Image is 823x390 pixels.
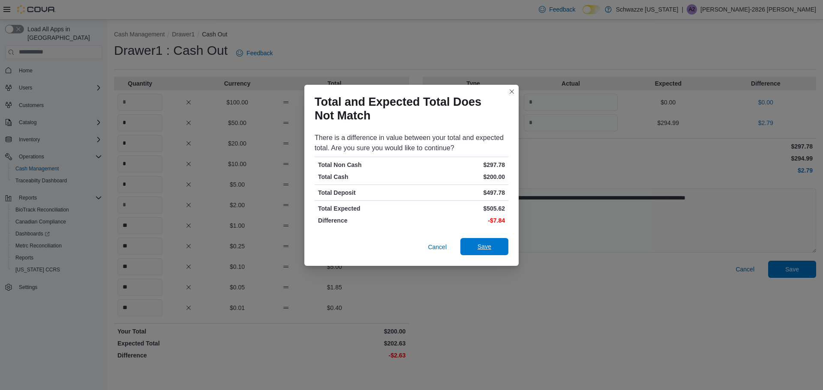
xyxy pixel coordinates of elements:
[318,188,410,197] p: Total Deposit
[318,161,410,169] p: Total Non Cash
[413,173,505,181] p: $200.00
[428,243,447,251] span: Cancel
[315,133,508,153] div: There is a difference in value between your total and expected total. Are you sure you would like...
[507,86,517,97] button: Closes this modal window
[424,238,450,256] button: Cancel
[318,216,410,225] p: Difference
[318,204,410,213] p: Total Expected
[318,173,410,181] p: Total Cash
[460,238,508,255] button: Save
[413,188,505,197] p: $497.78
[413,161,505,169] p: $297.78
[315,95,502,122] h1: Total and Expected Total Does Not Match
[478,242,491,251] span: Save
[413,204,505,213] p: $505.62
[413,216,505,225] p: -$7.84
